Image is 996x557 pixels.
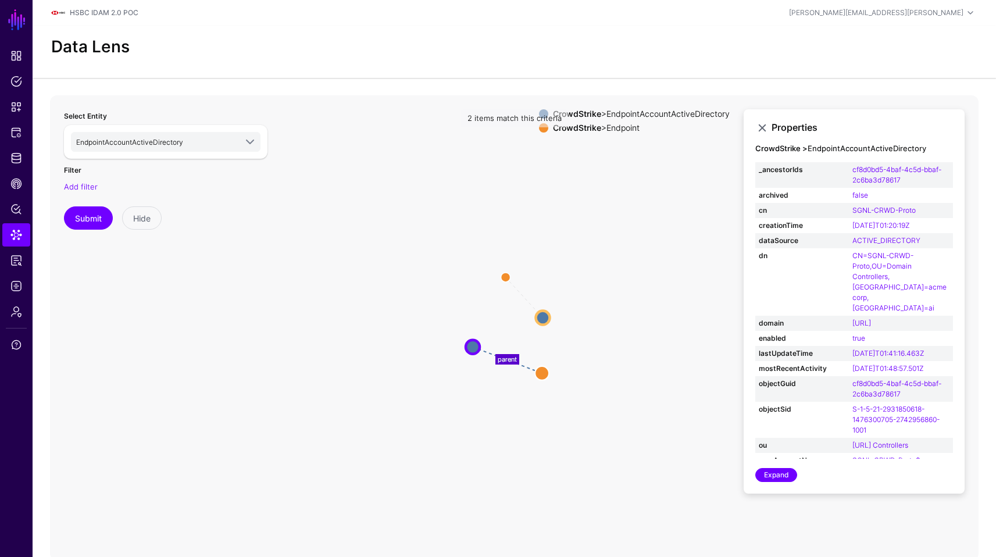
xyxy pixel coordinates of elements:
[51,6,65,20] img: svg+xml;base64,PD94bWwgdmVyc2lvbj0iMS4wIiBlbmNvZGluZz0idXRmLTgiPz4NCjwhLS0gR2VuZXJhdG9yOiBBZG9iZS...
[852,349,924,358] a: [DATE]T01:41:16.463Z
[2,147,30,170] a: Identity Data Fabric
[10,306,22,317] span: Admin
[64,182,98,191] a: Add filter
[759,440,845,451] strong: ou
[10,280,22,292] span: Logs
[2,223,30,247] a: Data Lens
[10,76,22,87] span: Policies
[759,190,845,201] strong: archived
[759,404,845,415] strong: objectSid
[2,121,30,144] a: Protected Systems
[852,441,908,449] a: [URL] Controllers
[553,109,601,119] strong: CrowdStrike
[755,468,797,482] a: Expand
[70,8,138,17] a: HSBC IDAM 2.0 POC
[122,206,162,230] button: Hide
[10,203,22,215] span: Policy Lens
[2,44,30,67] a: Dashboard
[51,37,130,57] h2: Data Lens
[759,348,845,359] strong: lastUpdateTime
[789,8,963,18] div: [PERSON_NAME][EMAIL_ADDRESS][PERSON_NAME]
[852,165,941,184] a: cf8d0bd5-4baf-4c5d-bbaf-2c6ba3d78617
[2,70,30,93] a: Policies
[852,364,923,373] a: [DATE]T01:48:57.501Z
[551,123,732,133] div: > Endpoint
[759,205,845,216] strong: cn
[10,339,22,351] span: Support
[2,274,30,298] a: Logs
[10,229,22,241] span: Data Lens
[2,172,30,195] a: CAEP Hub
[551,109,732,119] div: > EndpointAccountActiveDirectory
[852,251,947,312] a: CN=SGNL-CRWD-Proto,OU=Domain Controllers,[GEOGRAPHIC_DATA]=acmecorp,[GEOGRAPHIC_DATA]=ai
[755,144,953,153] h4: EndpointAccountActiveDirectory
[759,235,845,246] strong: dataSource
[852,206,916,215] a: SGNL-CRWD-Proto
[759,379,845,389] strong: objectGuid
[755,144,808,153] strong: CrowdStrike >
[852,405,940,434] a: S-1-5-21-2931850618-1476300705-2742956860-1001
[76,138,183,147] span: EndpointAccountActiveDirectory
[10,101,22,113] span: Snippets
[759,455,845,466] strong: samAccountName
[852,334,865,342] a: true
[852,191,868,199] a: false
[759,251,845,261] strong: dn
[772,122,953,133] h3: Properties
[64,165,81,176] label: Filter
[852,236,920,245] a: ACTIVE_DIRECTORY
[2,300,30,323] a: Admin
[498,355,517,363] text: parent
[759,333,845,344] strong: enabled
[10,178,22,190] span: CAEP Hub
[759,318,845,329] strong: domain
[852,221,909,230] a: [DATE]T01:20:19Z
[10,127,22,138] span: Protected Systems
[10,50,22,62] span: Dashboard
[2,198,30,221] a: Policy Lens
[553,123,601,133] strong: CrowdStrike
[759,165,845,175] strong: _ancestorIds
[852,379,941,398] a: cf8d0bd5-4baf-4c5d-bbaf-2c6ba3d78617
[460,109,569,128] div: 2 items match this criteria
[64,206,113,230] button: Submit
[759,220,845,231] strong: creationTime
[852,456,920,465] a: SGNL-CRWD-Proto$
[7,7,27,33] a: SGNL
[10,152,22,164] span: Identity Data Fabric
[852,319,871,327] a: [URL]
[2,95,30,119] a: Snippets
[2,249,30,272] a: Reports
[64,111,107,122] label: Select Entity
[10,255,22,266] span: Reports
[759,363,845,374] strong: mostRecentActivity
